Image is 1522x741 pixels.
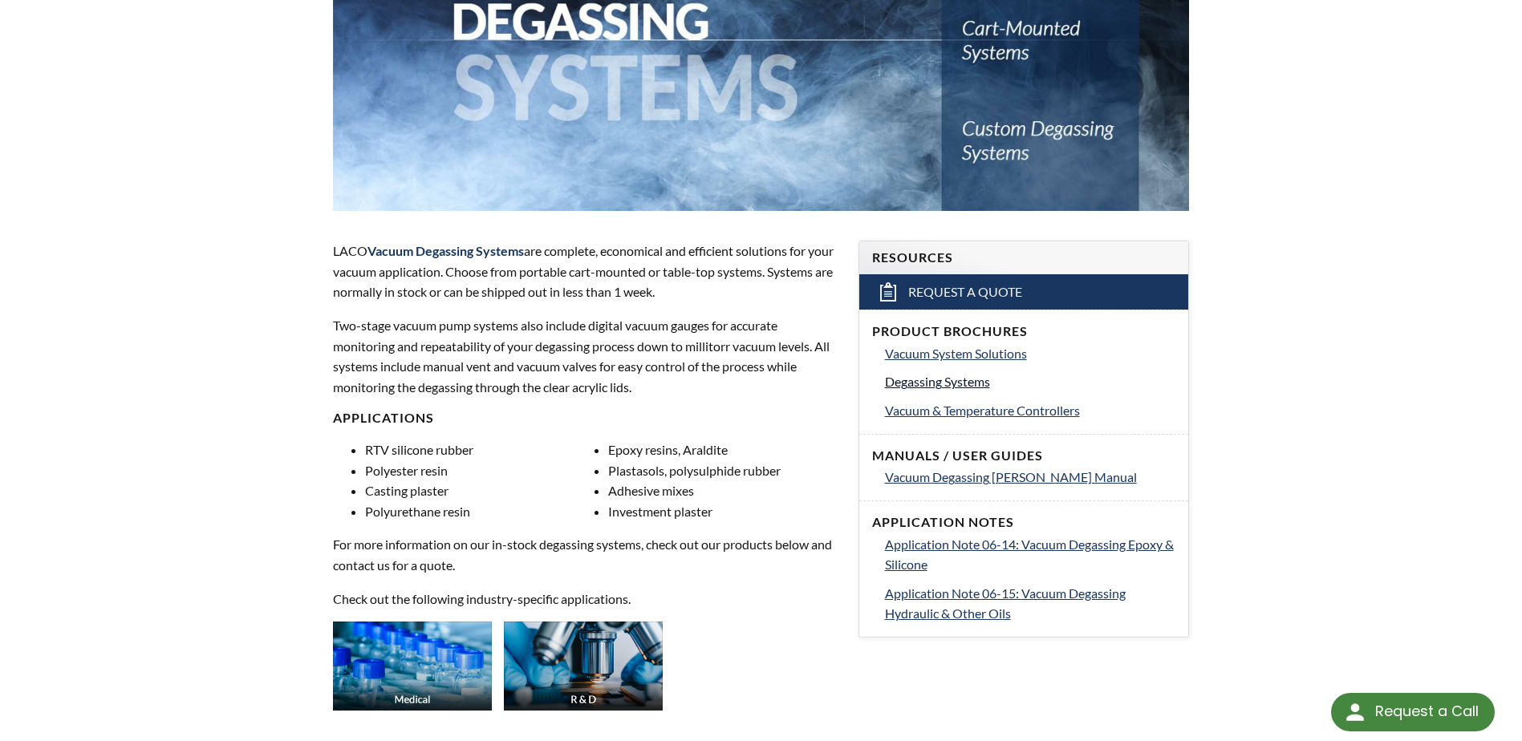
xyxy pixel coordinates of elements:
a: Degassing Systems [885,371,1175,392]
a: Request a Quote [859,274,1188,310]
li: Plastasols, polysulphide rubber [608,460,838,481]
h4: Manuals / User Guides [872,447,1175,464]
li: Adhesive mixes [608,480,838,501]
h4: Product Brochures [872,323,1175,340]
span: Vacuum & Temperature Controllers [885,403,1080,418]
span: Degassing Systems [885,374,990,389]
span: Request a Quote [908,284,1022,301]
div: Request a Call [1331,693,1495,731]
li: Epoxy resins, Araldite [608,439,838,460]
span: Vacuum System Solutions [885,346,1027,361]
h4: Application Notes [872,514,1175,531]
a: Application Note 06-14: Vacuum Degassing Epoxy & Silicone [885,534,1175,575]
p: Two-stage vacuum pump systems also include digital vacuum gauges for accurate monitoring and repe... [333,315,838,397]
a: Application Note 06-15: Vacuum Degassing Hydraulic & Other Oils [885,583,1175,624]
span: Vacuum Degassing [PERSON_NAME] Manual [885,469,1137,484]
span: Application Note 06-15: Vacuum Degassing Hydraulic & Other Oils [885,585,1126,622]
div: Request a Call [1375,693,1479,730]
li: Polyester resin [365,460,595,481]
a: Vacuum Degassing [PERSON_NAME] Manual [885,467,1175,488]
img: round button [1342,699,1368,725]
img: Industry_Medical_Thumb.jpg [333,622,492,711]
li: Polyurethane resin [365,501,595,522]
li: Investment plaster [608,501,838,522]
img: Industry_R_D_Thumb.jpg [504,622,663,711]
li: Casting plaster [365,480,595,501]
a: Vacuum & Temperature Controllers [885,400,1175,421]
a: Vacuum System Solutions [885,343,1175,364]
p: LACO are complete, economical and efficient solutions for your vacuum application. Choose from po... [333,241,838,302]
h4: Resources [872,249,1175,266]
p: Check out the following industry-specific applications. [333,589,838,609]
span: Application Note 06-14: Vacuum Degassing Epoxy & Silicone [885,537,1174,573]
p: For more information on our in-stock degassing systems, check out our products below and contact ... [333,534,838,575]
strong: Vacuum Degassing Systems [367,243,524,258]
h4: Applications [333,410,838,427]
li: RTV silicone rubber [365,439,595,460]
